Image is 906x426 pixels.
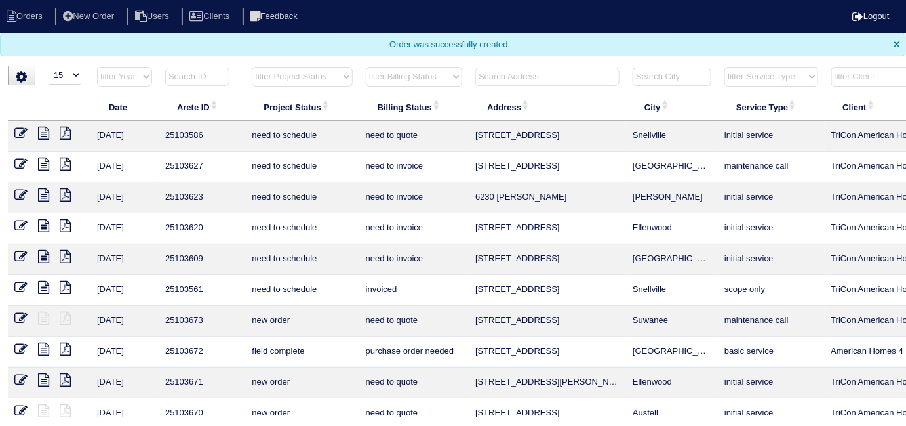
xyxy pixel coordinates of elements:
th: Date [90,93,159,121]
a: New Order [55,11,125,21]
td: [DATE] [90,368,159,398]
td: 25103620 [159,213,245,244]
td: Suwanee [626,306,718,337]
span: × [894,39,900,50]
span: Close [894,39,900,51]
li: Users [127,8,180,26]
td: [DATE] [90,275,159,306]
th: Service Type: activate to sort column ascending [718,93,824,121]
td: field complete [245,337,359,368]
td: initial service [718,182,824,213]
td: [GEOGRAPHIC_DATA] [626,244,718,275]
td: [STREET_ADDRESS] [469,337,626,368]
td: [STREET_ADDRESS] [469,306,626,337]
a: Clients [182,11,240,21]
a: Users [127,11,180,21]
td: maintenance call [718,306,824,337]
td: basic service [718,337,824,368]
td: [STREET_ADDRESS] [469,152,626,182]
td: [STREET_ADDRESS] [469,121,626,152]
td: need to schedule [245,244,359,275]
td: need to quote [359,121,469,152]
td: 25103586 [159,121,245,152]
td: need to schedule [245,182,359,213]
td: 25103623 [159,182,245,213]
td: [GEOGRAPHIC_DATA] [626,152,718,182]
td: purchase order needed [359,337,469,368]
td: [GEOGRAPHIC_DATA] [626,337,718,368]
th: City: activate to sort column ascending [626,93,718,121]
td: Snellville [626,275,718,306]
td: need to invoice [359,213,469,244]
td: initial service [718,121,824,152]
input: Search ID [165,68,229,86]
td: [DATE] [90,337,159,368]
td: need to quote [359,306,469,337]
td: need to schedule [245,213,359,244]
td: [PERSON_NAME] [626,182,718,213]
td: need to schedule [245,121,359,152]
input: Search City [633,68,711,86]
td: 6230 [PERSON_NAME] [469,182,626,213]
td: new order [245,368,359,398]
td: [DATE] [90,213,159,244]
td: initial service [718,244,824,275]
input: Search Address [475,68,620,86]
td: [STREET_ADDRESS] [469,213,626,244]
td: Ellenwood [626,213,718,244]
td: need to schedule [245,275,359,306]
td: 25103609 [159,244,245,275]
td: scope only [718,275,824,306]
th: Arete ID: activate to sort column ascending [159,93,245,121]
td: [STREET_ADDRESS] [469,244,626,275]
li: Feedback [243,8,308,26]
td: [DATE] [90,182,159,213]
td: Ellenwood [626,368,718,398]
td: [STREET_ADDRESS] [469,275,626,306]
th: Project Status: activate to sort column ascending [245,93,359,121]
td: [DATE] [90,152,159,182]
td: [STREET_ADDRESS][PERSON_NAME] [469,368,626,398]
th: Address: activate to sort column ascending [469,93,626,121]
th: Billing Status: activate to sort column ascending [359,93,469,121]
a: Logout [852,11,890,21]
td: need to quote [359,368,469,398]
td: [DATE] [90,306,159,337]
td: 25103671 [159,368,245,398]
td: need to schedule [245,152,359,182]
td: 25103627 [159,152,245,182]
td: Snellville [626,121,718,152]
td: need to invoice [359,244,469,275]
td: maintenance call [718,152,824,182]
td: 25103672 [159,337,245,368]
td: 25103673 [159,306,245,337]
td: [DATE] [90,121,159,152]
td: initial service [718,213,824,244]
td: initial service [718,368,824,398]
td: new order [245,306,359,337]
td: need to invoice [359,152,469,182]
td: 25103561 [159,275,245,306]
li: Clients [182,8,240,26]
td: need to invoice [359,182,469,213]
td: [DATE] [90,244,159,275]
td: invoiced [359,275,469,306]
li: New Order [55,8,125,26]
